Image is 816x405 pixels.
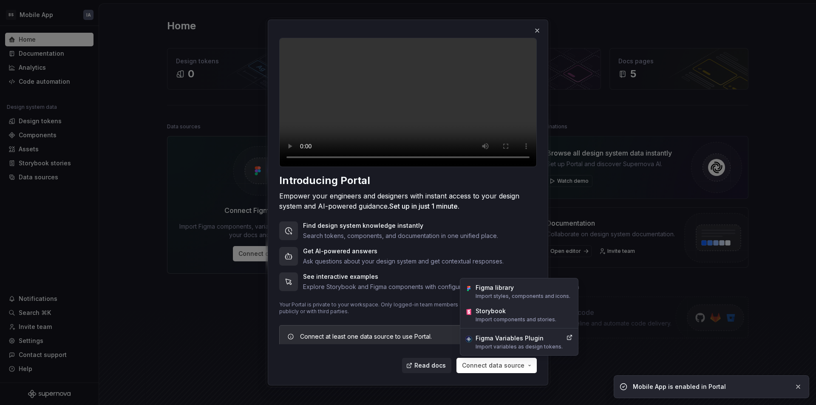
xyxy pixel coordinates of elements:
[476,334,563,343] div: Figma Variables Plugin
[303,257,504,266] p: Ask questions about your design system and get contextual responses.
[476,316,556,323] p: Import components and stories.
[476,307,556,315] div: Storybook
[303,221,498,230] p: Find design system knowledge instantly
[389,202,459,210] span: Set up in just 1 minute.
[462,361,524,370] span: Connect data source
[279,174,537,187] div: Introducing Portal
[300,332,432,341] div: Connect at least one data source to use Portal.
[303,272,506,281] p: See interactive examples
[633,382,788,391] div: Mobile App is enabled in Portal
[456,358,537,373] button: Connect data source
[279,301,537,315] p: Your Portal is private to your workspace. Only logged-in team members can access it. We don't sha...
[476,283,570,292] div: Figma library
[303,232,498,240] p: Search tokens, components, and documentation in one unified place.
[303,283,506,291] p: Explore Storybook and Figma components with configurable properties.
[476,343,563,350] p: Import variables as design tokens.
[402,358,451,373] a: Read docs
[279,191,537,211] div: Empower your engineers and designers with instant access to your design system and AI-powered gui...
[476,293,570,300] p: Import styles, components and icons.
[414,361,446,370] span: Read docs
[303,247,504,255] p: Get AI-powered answers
